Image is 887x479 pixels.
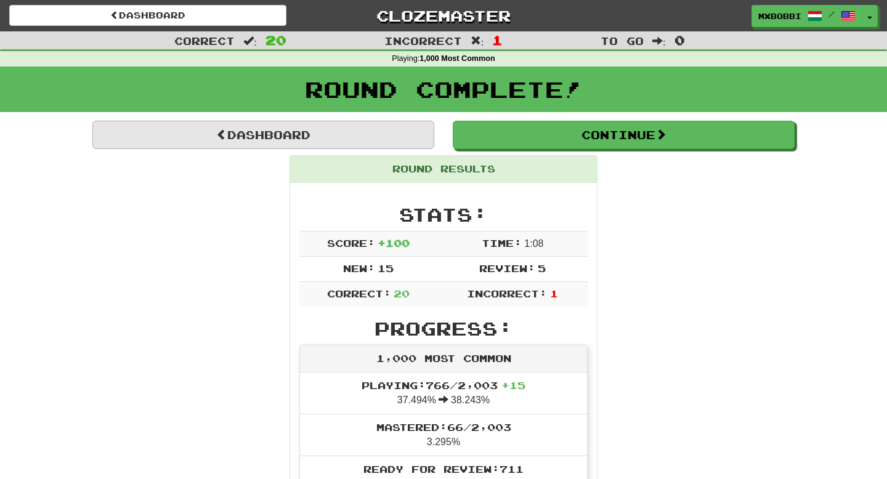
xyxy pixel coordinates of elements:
[467,288,547,299] span: Incorrect:
[479,262,535,274] span: Review:
[758,10,801,22] span: MxBobbi
[243,36,257,46] span: :
[524,238,543,249] span: 1 : 0 8
[300,372,587,414] li: 37.494% 38.243%
[327,288,391,299] span: Correct:
[652,36,666,46] span: :
[265,33,286,47] span: 20
[378,262,394,274] span: 15
[299,318,588,339] h2: Progress:
[453,121,795,149] button: Continue
[828,10,835,18] span: /
[501,379,525,391] span: + 15
[492,33,503,47] span: 1
[482,237,522,249] span: Time:
[363,463,524,475] span: Ready for Review: 711
[378,237,410,249] span: + 100
[471,36,484,46] span: :
[300,345,587,372] div: 1,000 Most Common
[376,421,511,433] span: Mastered: 66 / 2,003
[538,262,546,274] span: 5
[394,288,410,299] span: 20
[92,121,434,149] a: Dashboard
[300,414,587,456] li: 3.295%
[9,5,286,26] a: Dashboard
[601,34,644,47] span: To go
[299,204,588,225] h2: Stats:
[674,33,685,47] span: 0
[4,77,883,102] h1: Round Complete!
[550,288,558,299] span: 1
[751,5,862,27] a: MxBobbi /
[419,54,495,63] strong: 1,000 Most Common
[343,262,375,274] span: New:
[305,5,582,26] a: Clozemaster
[384,34,462,47] span: Incorrect
[362,379,525,391] span: Playing: 766 / 2,003
[174,34,235,47] span: Correct
[290,156,597,183] div: Round Results
[327,237,375,249] span: Score:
